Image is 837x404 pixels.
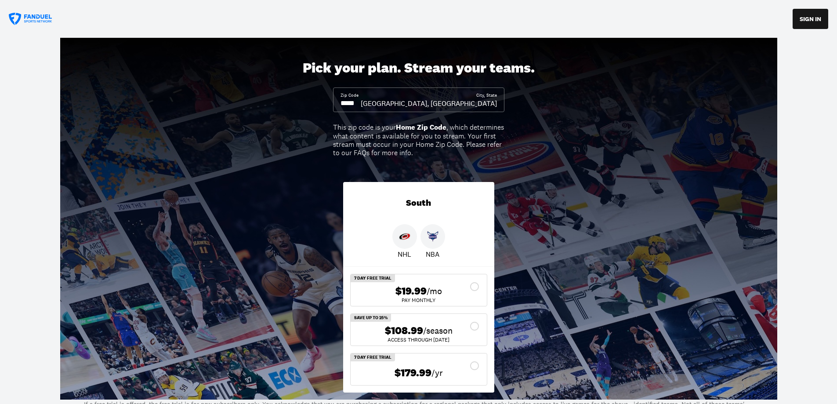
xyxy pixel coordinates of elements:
[361,98,497,108] div: [GEOGRAPHIC_DATA], [GEOGRAPHIC_DATA]
[358,337,480,342] div: ACCESS THROUGH [DATE]
[351,274,395,282] div: 7 Day Free Trial
[427,285,442,297] span: /mo
[426,249,439,259] p: NBA
[431,367,443,379] span: /yr
[793,9,828,29] button: SIGN IN
[395,367,431,379] span: $179.99
[385,324,423,337] span: $108.99
[303,60,535,76] div: Pick your plan. Stream your teams.
[333,123,504,157] div: This zip code is your , which determines what content is available for you to stream. Your first ...
[476,92,497,98] div: City, State
[399,231,410,242] img: Hurricanes
[341,92,359,98] div: Zip Code
[395,285,427,298] span: $19.99
[398,249,411,259] p: NHL
[358,298,480,303] div: Pay Monthly
[423,324,453,337] span: /season
[351,314,391,322] div: SAVE UP TO 25%
[343,182,494,224] div: South
[396,123,446,132] b: Home Zip Code
[351,353,395,361] div: 7 Day Free Trial
[427,231,438,242] img: Hornets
